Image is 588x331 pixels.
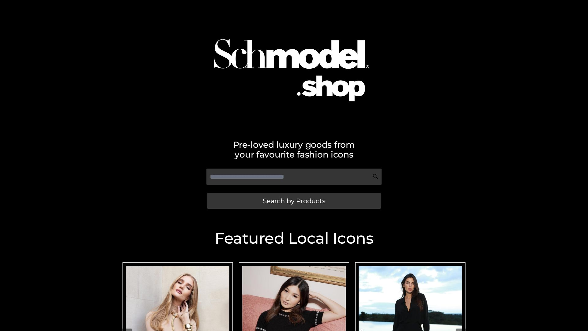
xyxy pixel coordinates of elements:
span: Search by Products [263,198,325,204]
a: Search by Products [207,193,381,209]
h2: Pre-loved luxury goods from your favourite fashion icons [119,140,469,159]
img: Search Icon [372,173,379,180]
h2: Featured Local Icons​ [119,231,469,246]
